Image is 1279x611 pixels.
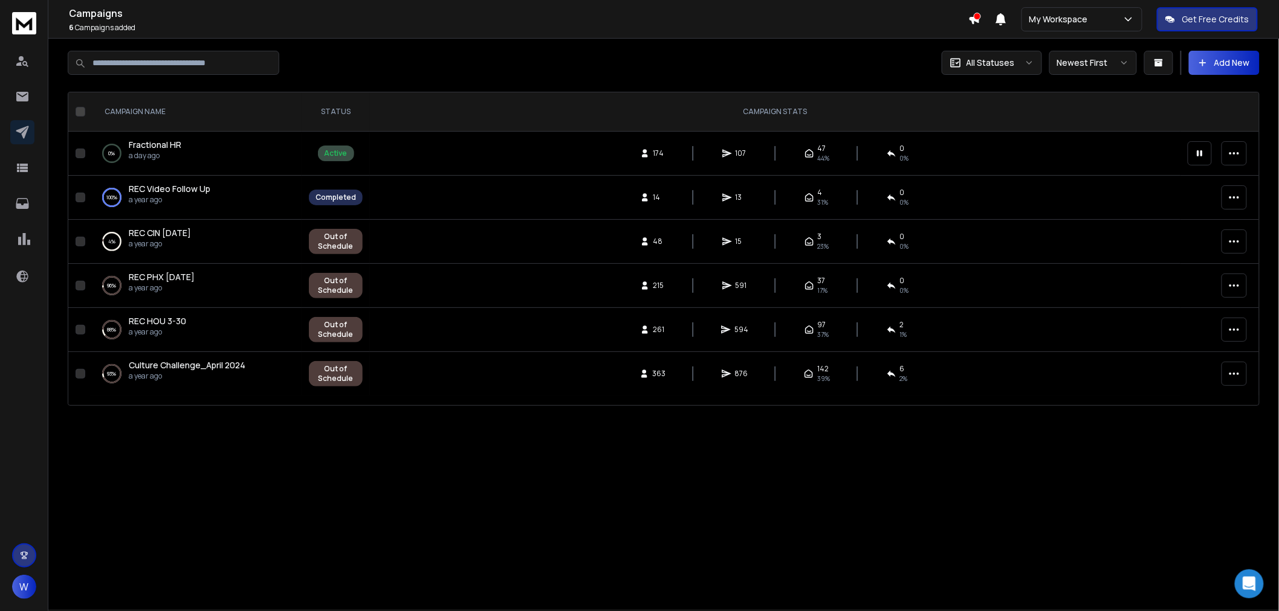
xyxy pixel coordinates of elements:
[129,139,181,150] span: Fractional HR
[818,153,830,163] span: 44 %
[653,325,665,334] span: 261
[900,374,908,383] span: 2 %
[108,368,117,380] p: 93 %
[735,369,748,379] span: 876
[736,237,748,246] span: 15
[302,92,370,132] th: STATUS
[818,188,823,197] span: 4
[734,325,748,334] span: 594
[900,232,905,242] span: 0
[108,280,117,292] p: 96 %
[900,197,909,207] span: 0 %
[818,320,826,330] span: 97
[818,330,829,339] span: 37 %
[90,352,302,396] td: 93%Culture Challenge_April 2024a year ago
[325,149,348,158] div: Active
[129,139,181,151] a: Fractional HR
[900,153,909,163] span: 0 %
[316,193,356,202] div: Completed
[90,92,302,132] th: CAMPAIGN NAME
[817,364,829,374] span: 142
[90,308,302,352] td: 88%REC HOU 3-30a year ago
[818,197,829,207] span: 31 %
[129,327,186,337] p: a year ago
[316,320,356,339] div: Out of Schedule
[900,242,909,251] span: 0 %
[1182,13,1249,25] p: Get Free Credits
[129,359,245,371] span: Culture Challenge_April 2024
[370,92,1180,132] th: CAMPAIGN STATS
[129,239,191,249] p: a year ago
[900,144,905,153] span: 0
[900,188,905,197] span: 0
[90,132,302,176] td: 0%Fractional HRa day ago
[736,281,748,290] span: 591
[900,364,905,374] span: 6
[900,320,904,330] span: 2
[129,183,210,195] a: REC Video Follow Up
[90,220,302,264] td: 4%REC CIN [DATE]a year ago
[129,227,191,239] a: REC CIN [DATE]
[129,371,245,381] p: a year ago
[129,315,186,327] a: REC HOU 3-30
[129,283,195,293] p: a year ago
[129,271,195,283] a: REC PHX [DATE]
[108,235,115,248] p: 4 %
[316,276,356,295] div: Out of Schedule
[818,276,826,286] span: 37
[653,149,665,158] span: 174
[653,193,665,202] span: 14
[69,6,968,21] h1: Campaigns
[900,286,909,295] span: 0 %
[653,369,666,379] span: 363
[967,57,1015,69] p: All Statuses
[12,575,36,599] button: W
[736,149,748,158] span: 107
[653,281,665,290] span: 215
[1029,13,1093,25] p: My Workspace
[818,232,822,242] span: 3
[129,359,245,371] a: Culture Challenge_April 2024
[129,195,210,205] p: a year ago
[90,176,302,220] td: 100%REC Video Follow Upa year ago
[818,144,826,153] span: 47
[106,191,117,203] p: 100 %
[1049,51,1137,75] button: Newest First
[1157,7,1258,31] button: Get Free Credits
[1235,569,1264,598] div: Open Intercom Messenger
[1189,51,1260,75] button: Add New
[69,22,74,33] span: 6
[129,151,181,161] p: a day ago
[108,324,117,336] p: 88 %
[736,193,748,202] span: 13
[817,374,830,383] span: 39 %
[818,286,828,295] span: 17 %
[900,276,905,286] span: 0
[900,330,907,339] span: 1 %
[109,147,115,159] p: 0 %
[653,237,665,246] span: 48
[818,242,829,251] span: 23 %
[316,232,356,251] div: Out of Schedule
[90,264,302,308] td: 96%REC PHX [DATE]a year ago
[69,23,968,33] p: Campaigns added
[12,12,36,34] img: logo
[316,364,356,383] div: Out of Schedule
